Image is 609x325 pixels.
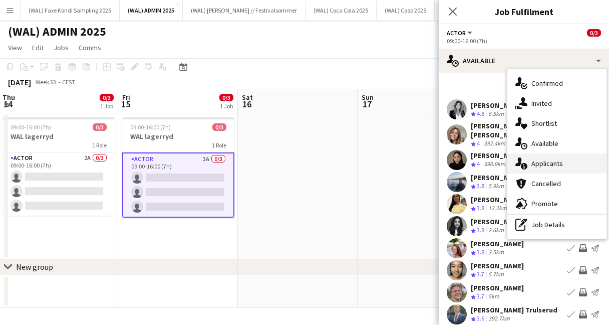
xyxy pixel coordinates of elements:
span: 3.7 [477,292,484,300]
div: 392.4km [482,139,507,148]
button: Actor [447,29,474,37]
div: [PERSON_NAME] [471,239,524,248]
app-card-role: Actor2A0/309:00-16:00 (7h) [3,152,115,216]
h3: WAL lagerryd [122,132,234,141]
div: 5.9km [486,182,506,191]
div: 390.9km [482,160,507,169]
div: 392.7km [486,314,512,323]
span: 3.8 [477,182,484,190]
span: Fri [122,93,130,102]
span: 0/3 [587,29,601,37]
span: Sat [242,93,253,102]
div: 1 Job [100,102,113,110]
span: 09:00-16:00 (7h) [130,123,171,131]
div: [PERSON_NAME] [471,151,524,160]
span: 09:00-16:00 (7h) [11,123,51,131]
span: 3.6 [477,314,484,322]
div: Job Details [507,215,606,235]
div: Invited [507,93,606,113]
div: Available [439,49,609,73]
a: Jobs [50,41,73,54]
div: [DATE] [8,77,31,87]
span: 4 [477,139,480,147]
button: (WAL) Faxe Kondi Sampling 2025 [21,1,120,20]
span: Thu [3,93,15,102]
span: 14 [1,98,15,110]
span: 3.8 [477,226,484,234]
a: Comms [75,41,105,54]
span: Week 33 [33,78,58,86]
div: 1 Job [220,102,233,110]
div: Cancelled [507,174,606,194]
span: 0/3 [93,123,107,131]
div: Shortlist [507,113,606,133]
button: (WAL) ADMIN 2025 [120,1,183,20]
span: Sun [362,93,374,102]
span: Edit [32,43,44,52]
div: 5km [486,292,501,301]
div: Confirmed [507,73,606,93]
div: [PERSON_NAME] [PERSON_NAME] [471,121,563,139]
span: 0/3 [219,94,233,101]
h3: Job Fulfilment [439,5,609,18]
div: Available [507,133,606,153]
a: Edit [28,41,48,54]
span: 1 Role [212,141,226,149]
span: 17 [360,98,374,110]
button: (WAL) Clausthaler 2025 [435,1,510,20]
div: 12.2km [486,204,509,213]
h3: WAL lagerryd [3,132,115,141]
span: 0/3 [212,123,226,131]
span: 16 [240,98,253,110]
div: 5.7km [486,270,506,279]
div: New group [16,262,53,272]
span: 1 Role [92,141,107,149]
span: 3.7 [477,270,484,278]
div: [PERSON_NAME] [471,261,524,270]
button: (WAL) [PERSON_NAME] // Festivalsommer [183,1,306,20]
app-card-role: Actor3A0/309:00-16:00 (7h) [122,152,234,218]
span: View [8,43,22,52]
div: [PERSON_NAME] [471,101,524,110]
a: View [4,41,26,54]
button: (WAL) Coop 2025 [377,1,435,20]
div: 3.5km [486,248,506,257]
div: Promote [507,194,606,214]
span: 15 [121,98,130,110]
span: 4.8 [477,110,484,117]
app-job-card: 09:00-16:00 (7h)0/3WAL lagerryd1 RoleActor2A0/309:00-16:00 (7h) [3,117,115,216]
div: [PERSON_NAME] [471,173,524,182]
div: [PERSON_NAME] [471,217,524,226]
div: [PERSON_NAME] [471,195,524,204]
div: Applicants [507,153,606,174]
div: CEST [62,78,75,86]
span: 3.8 [477,204,484,212]
app-job-card: 09:00-16:00 (7h)0/3WAL lagerryd1 RoleActor3A0/309:00-16:00 (7h) [122,117,234,218]
h1: (WAL) ADMIN 2025 [8,24,106,39]
span: 4 [477,160,480,168]
div: 6.5km [486,110,506,118]
span: Comms [79,43,101,52]
div: [PERSON_NAME] [471,283,524,292]
span: Actor [447,29,466,37]
div: 09:00-16:00 (7h) [447,37,601,45]
span: Jobs [54,43,69,52]
span: 0/3 [100,94,114,101]
div: 2.6km [486,226,506,235]
span: 3.8 [477,248,484,256]
div: [PERSON_NAME] Trulserud [471,305,557,314]
button: (WAL) Coca Cola 2025 [306,1,377,20]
